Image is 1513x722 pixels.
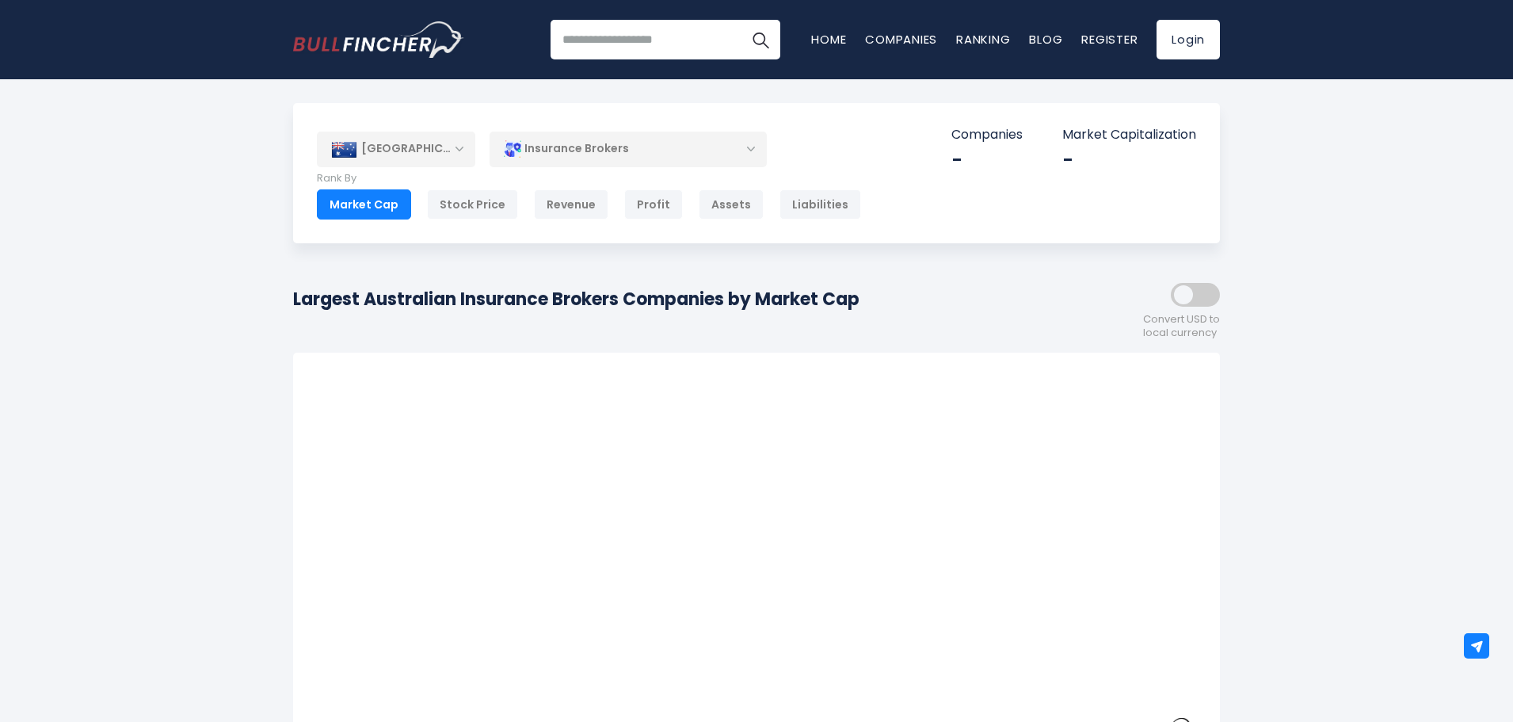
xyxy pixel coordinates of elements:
[779,189,861,220] div: Liabilities
[293,286,859,312] h1: Largest Australian Insurance Brokers Companies by Market Cap
[1062,127,1196,143] p: Market Capitalization
[317,172,861,185] p: Rank By
[293,21,464,58] img: Bullfincher logo
[317,132,475,166] div: [GEOGRAPHIC_DATA]
[490,131,767,167] div: Insurance Brokers
[534,189,608,220] div: Revenue
[624,189,683,220] div: Profit
[427,189,518,220] div: Stock Price
[1062,147,1196,172] div: -
[317,189,411,220] div: Market Cap
[951,147,1023,172] div: -
[1143,313,1220,340] span: Convert USD to local currency
[956,31,1010,48] a: Ranking
[741,20,780,59] button: Search
[293,21,463,58] a: Go to homepage
[865,31,937,48] a: Companies
[1029,31,1062,48] a: Blog
[699,189,764,220] div: Assets
[1157,20,1220,59] a: Login
[811,31,846,48] a: Home
[951,127,1023,143] p: Companies
[1081,31,1138,48] a: Register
